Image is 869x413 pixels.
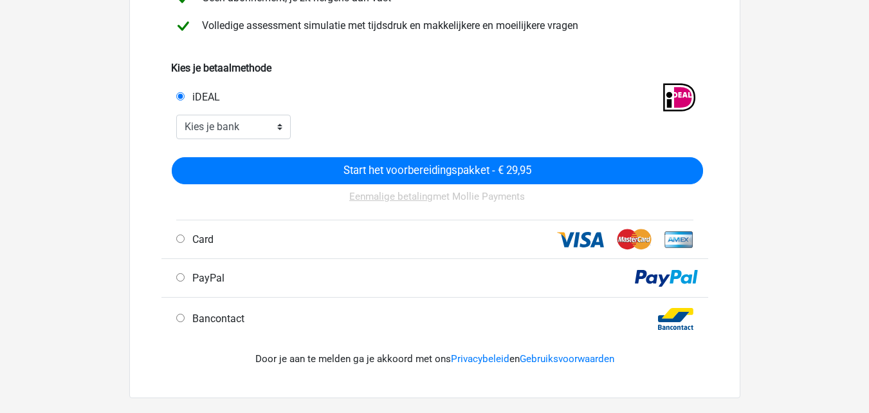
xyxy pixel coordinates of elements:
[187,272,224,284] span: PayPal
[187,312,244,325] span: Bancontact
[171,62,271,74] b: Kies je betaalmethode
[451,353,509,365] a: Privacybeleid
[172,184,703,220] div: met Mollie Payments
[171,336,699,382] div: Door je aan te melden ga je akkoord met ons en
[197,19,578,32] span: Volledige assessment simulatie met tijdsdruk en makkelijkere en moeilijkere vragen
[349,191,433,202] u: Eenmalige betaling
[172,157,703,184] input: Start het voorbereidingspakket - € 29,95
[172,15,194,37] img: checkmark
[187,233,214,245] span: Card
[187,91,220,103] span: iDEAL
[520,353,614,365] a: Gebruiksvoorwaarden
